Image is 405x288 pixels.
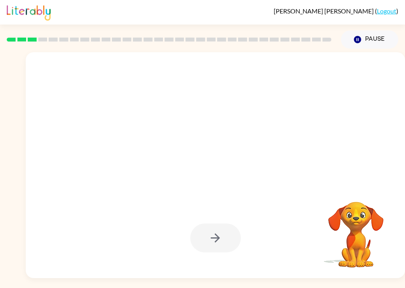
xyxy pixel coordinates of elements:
[7,3,51,21] img: Literably
[274,7,375,15] span: [PERSON_NAME] [PERSON_NAME]
[316,189,396,269] video: Your browser must support playing .mp4 files to use Literably. Please try using another browser.
[377,7,396,15] a: Logout
[274,7,398,15] div: ( )
[341,30,398,49] button: Pause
